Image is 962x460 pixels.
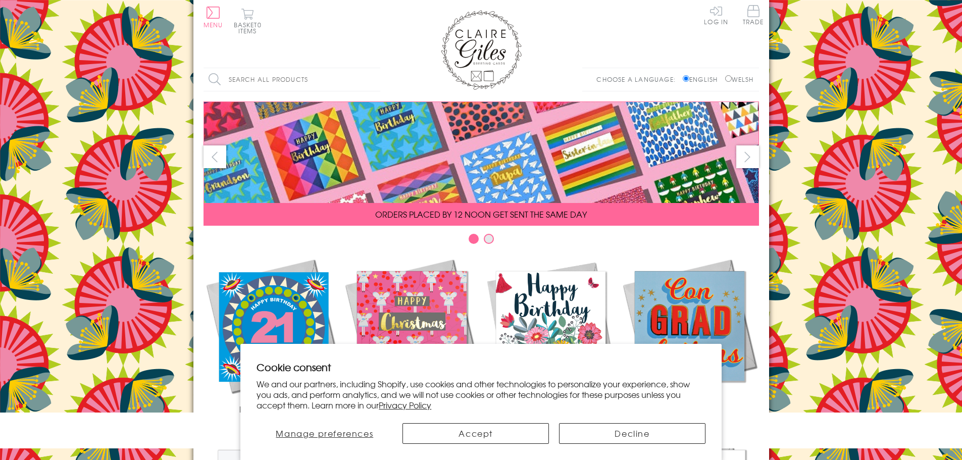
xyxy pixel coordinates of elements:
span: ORDERS PLACED BY 12 NOON GET SENT THE SAME DAY [375,208,587,220]
input: Search [370,68,380,91]
a: Trade [743,5,764,27]
label: Welsh [725,75,754,84]
span: Trade [743,5,764,25]
span: Manage preferences [276,427,373,439]
button: Decline [559,423,705,444]
input: Welsh [725,75,732,82]
a: Birthdays [481,257,620,415]
button: Carousel Page 1 (Current Slide) [469,234,479,244]
a: Log In [704,5,728,25]
button: Menu [204,7,223,28]
input: Search all products [204,68,380,91]
label: English [683,75,723,84]
button: Accept [402,423,549,444]
button: Carousel Page 2 [484,234,494,244]
a: Privacy Policy [379,399,431,411]
input: English [683,75,689,82]
a: Academic [620,257,759,415]
span: Menu [204,20,223,29]
span: 0 items [238,20,262,35]
img: Claire Giles Greetings Cards [441,10,522,90]
button: Manage preferences [257,423,392,444]
div: Carousel Pagination [204,233,759,249]
p: We and our partners, including Shopify, use cookies and other technologies to personalize your ex... [257,379,705,410]
h2: Cookie consent [257,360,705,374]
a: Christmas [342,257,481,415]
span: New Releases [239,403,306,415]
a: New Releases [204,257,342,415]
button: next [736,145,759,168]
button: prev [204,145,226,168]
p: Choose a language: [596,75,681,84]
button: Basket0 items [234,8,262,34]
